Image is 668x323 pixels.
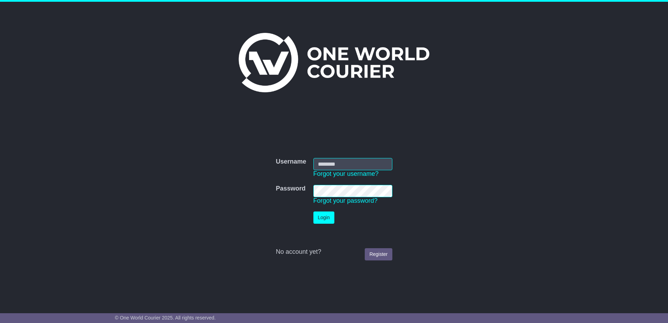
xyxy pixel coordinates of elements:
a: Forgot your password? [313,197,378,204]
a: Register [365,248,392,260]
button: Login [313,211,334,224]
label: Password [276,185,305,193]
img: One World [239,33,429,92]
span: © One World Courier 2025. All rights reserved. [115,315,216,321]
label: Username [276,158,306,166]
div: No account yet? [276,248,392,256]
a: Forgot your username? [313,170,379,177]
